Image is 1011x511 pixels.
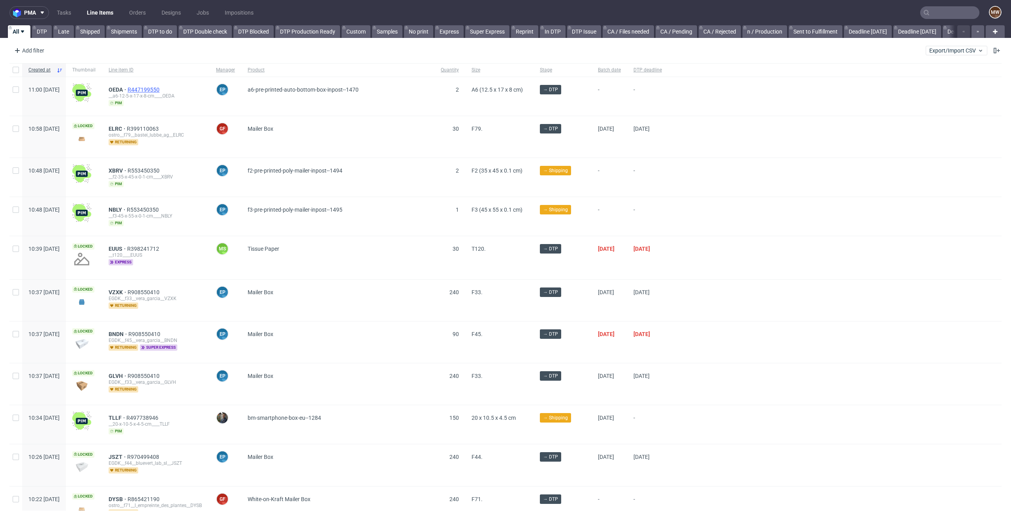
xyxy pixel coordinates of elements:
button: pma [9,6,49,19]
figcaption: EP [217,329,228,340]
div: __20-x-10-5-x-4-5-cm____TLLF [109,421,203,427]
span: R399110063 [127,126,160,132]
span: [DATE] [633,289,650,295]
span: [DATE] [598,415,614,421]
span: F33. [472,373,483,379]
img: data [72,462,91,472]
a: R908550410 [128,289,161,295]
span: - [598,207,621,226]
div: EGDK__f44__bluevert_lab_sl__JSZT [109,460,203,466]
span: TLLF [109,415,126,421]
span: [DATE] [598,454,614,460]
div: ostro__f71__l_empreinte_des_plantes__DYSB [109,502,203,509]
span: 240 [449,289,459,295]
span: pma [24,10,36,15]
span: pim [109,100,124,106]
a: R865421190 [128,496,161,502]
span: 20 x 10.5 x 4.5 cm [472,415,516,421]
span: 1 [456,207,459,213]
span: 10:22 [DATE] [28,496,60,502]
span: - [633,415,662,434]
img: no_design.png [72,250,91,269]
span: super express [140,344,177,351]
div: EGDK__f33__vera_garcia__VZXK [109,295,203,302]
figcaption: EP [217,204,228,215]
span: Quantity [441,67,459,73]
span: Export/Import CSV [929,47,984,54]
a: Super Express [465,25,509,38]
span: A6 (12.5 x 17 x 8 cm) [472,86,523,93]
a: R553450350 [127,207,160,213]
img: wHgJFi1I6lmhQAAAABJRU5ErkJggg== [72,203,91,222]
span: Thumbnail [72,67,96,73]
div: ostro__f79__bastei_lubbe_ag__ELRC [109,132,203,138]
a: Jobs [192,6,214,19]
span: R970499408 [127,454,161,460]
img: version_two_editor_design [72,381,91,391]
a: Shipments [106,25,142,38]
figcaption: EP [217,287,228,298]
a: Line Items [82,6,118,19]
a: In DTP [540,25,566,38]
img: wHgJFi1I6lmhQAAAABJRU5ErkJggg== [72,83,91,102]
span: Batch date [598,67,621,73]
span: Stage [540,67,585,73]
span: Mailer Box [248,289,273,295]
figcaption: EP [217,84,228,95]
a: Deadline [DATE] [893,25,941,38]
span: returning [109,467,138,473]
a: DYSB [109,496,128,502]
span: White-on-Kraft Mailer Box [248,496,310,502]
span: T120. [472,246,486,252]
a: BNDN [109,331,128,337]
span: 10:37 [DATE] [28,289,60,295]
span: → DTP [543,245,558,252]
span: 30 [453,246,459,252]
span: [DATE] [633,246,650,252]
div: Add filter [11,44,46,57]
span: → Shipping [543,414,568,421]
div: __t120____EUUS [109,252,203,258]
span: Locked [72,493,94,500]
span: Mailer Box [248,454,273,460]
figcaption: EP [217,370,228,381]
a: Samples [372,25,402,38]
span: Line item ID [109,67,203,73]
span: pim [109,220,124,226]
figcaption: GF [217,494,228,505]
a: Designs [157,6,186,19]
span: 2 [456,167,459,174]
span: 10:37 [DATE] [28,331,60,337]
span: 150 [449,415,459,421]
figcaption: MW [990,7,1001,18]
span: → DTP [543,125,558,132]
span: 10:39 [DATE] [28,246,60,252]
a: Express [435,25,464,38]
span: Locked [72,243,94,250]
span: → DTP [543,86,558,93]
span: → DTP [543,372,558,379]
span: F2 (35 x 45 x 0.1 cm) [472,167,522,174]
span: 10:37 [DATE] [28,373,60,379]
span: returning [109,386,138,393]
a: ELRC [109,126,127,132]
span: returning [109,302,138,309]
img: version_two_editor_design [72,133,91,144]
img: data [72,339,91,349]
a: Sent to Fulfillment [789,25,842,38]
span: → DTP [543,453,558,460]
a: NBLY [109,207,127,213]
span: bm-smartphone-box-eu--1284 [248,415,321,421]
span: 30 [453,126,459,132]
span: F45. [472,331,483,337]
a: R398241712 [127,246,161,252]
figcaption: EP [217,165,228,176]
span: F79. [472,126,483,132]
a: Deadline late [943,25,983,38]
span: R908550410 [128,331,162,337]
a: XBRV [109,167,128,174]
